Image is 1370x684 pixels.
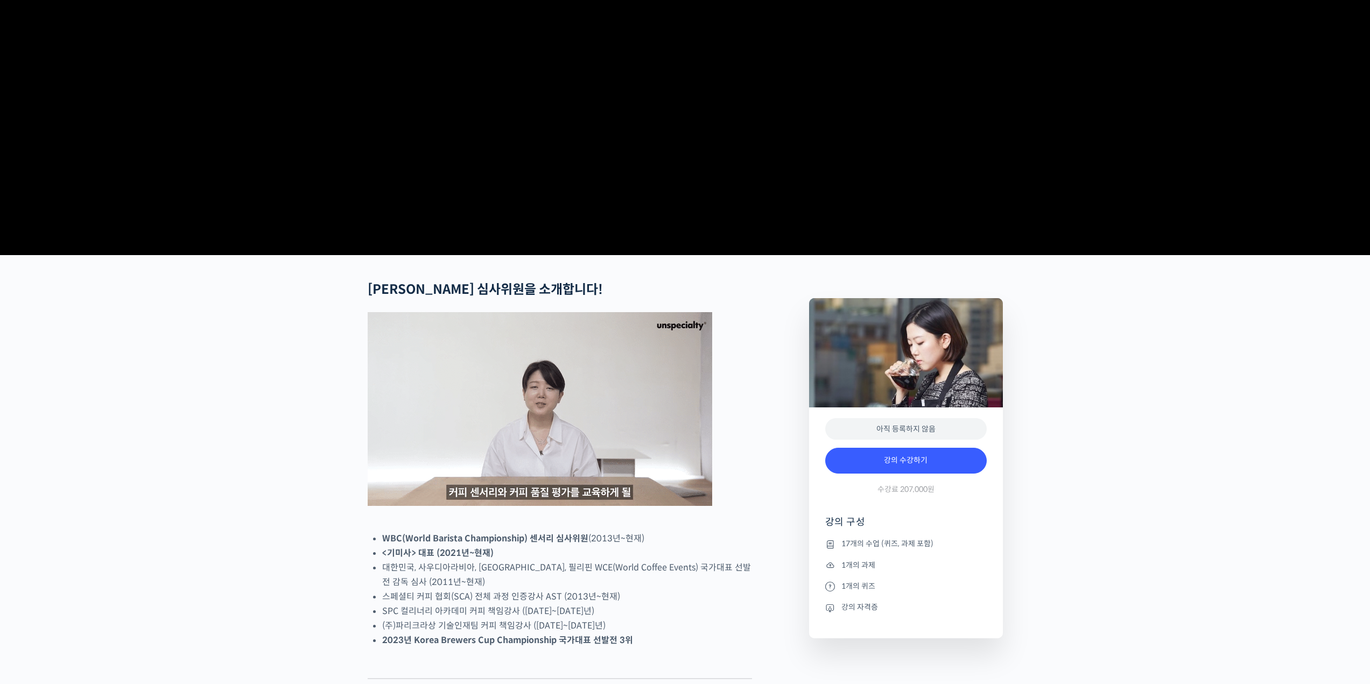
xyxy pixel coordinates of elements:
li: SPC 컬리너리 아카데미 커피 책임강사 ([DATE]~[DATE]년) [382,604,752,618]
strong: <기미사> 대표 (2021년~현재) [382,547,494,559]
strong: [PERSON_NAME] 심사위원을 소개합니다 [368,281,598,298]
span: 설정 [166,357,179,366]
a: 홈 [3,341,71,368]
h4: 강의 구성 [825,516,987,537]
a: 설정 [139,341,207,368]
a: 대화 [71,341,139,368]
li: 강의 자격증 [825,601,987,614]
li: (2013년~현재) [382,531,752,546]
div: 아직 등록하지 않음 [825,418,987,440]
a: 강의 수강하기 [825,448,987,474]
span: 수강료 207,000원 [877,484,935,495]
span: 대화 [99,358,111,366]
li: 17개의 수업 (퀴즈, 과제 포함) [825,538,987,551]
li: 대한민국, 사우디아라비아, [GEOGRAPHIC_DATA], 필리핀 WCE(World Coffee Events) 국가대표 선발전 감독 심사 (2011년~현재) [382,560,752,589]
strong: WBC(World Barista Championship) 센서리 심사위원 [382,533,588,544]
li: 1개의 과제 [825,559,987,572]
li: (주)파리크라상 기술인재팀 커피 책임강사 ([DATE]~[DATE]년) [382,618,752,633]
strong: 2023년 Korea Brewers Cup Championship 국가대표 선발전 3위 [382,634,633,646]
h2: ! [368,282,752,298]
li: 스페셜티 커피 협회(SCA) 전체 과정 인증강사 AST (2013년~현재) [382,589,752,604]
span: 홈 [34,357,40,366]
li: 1개의 퀴즈 [825,580,987,593]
